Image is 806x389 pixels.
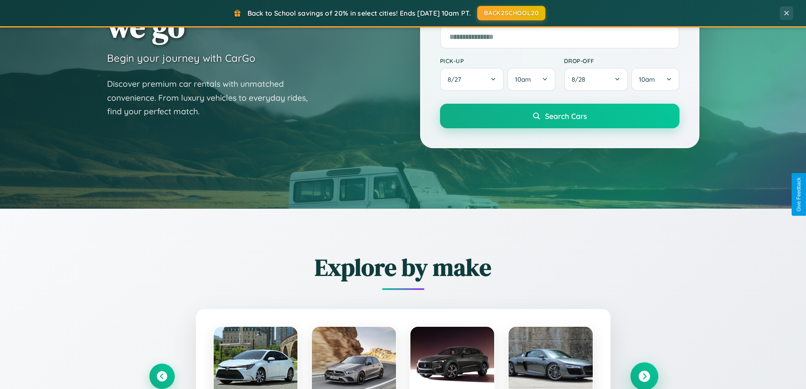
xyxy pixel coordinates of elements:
button: Search Cars [440,104,679,128]
label: Pick-up [440,57,556,64]
p: Discover premium car rentals with unmatched convenience. From luxury vehicles to everyday rides, ... [107,77,319,119]
span: Search Cars [545,111,587,121]
span: 8 / 27 [448,75,465,83]
span: 8 / 28 [572,75,589,83]
div: Give Feedback [796,177,802,212]
button: BACK2SCHOOL20 [477,6,545,20]
button: 10am [507,68,555,91]
button: 8/28 [564,68,628,91]
h3: Begin your journey with CarGo [107,52,256,64]
span: Back to School savings of 20% in select cities! Ends [DATE] 10am PT. [248,9,471,17]
button: 8/27 [440,68,504,91]
label: Drop-off [564,57,679,64]
button: 10am [631,68,679,91]
span: 10am [515,75,531,83]
span: 10am [639,75,655,83]
h2: Explore by make [149,251,657,284]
